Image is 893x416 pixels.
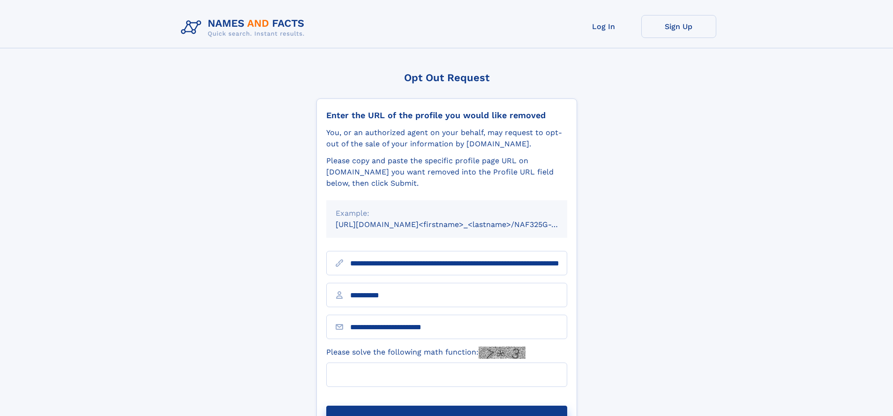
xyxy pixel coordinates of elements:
[326,155,567,189] div: Please copy and paste the specific profile page URL on [DOMAIN_NAME] you want removed into the Pr...
[177,15,312,40] img: Logo Names and Facts
[336,220,585,229] small: [URL][DOMAIN_NAME]<firstname>_<lastname>/NAF325G-xxxxxxxx
[316,72,577,83] div: Opt Out Request
[326,347,525,359] label: Please solve the following math function:
[336,208,558,219] div: Example:
[326,127,567,150] div: You, or an authorized agent on your behalf, may request to opt-out of the sale of your informatio...
[641,15,716,38] a: Sign Up
[326,110,567,121] div: Enter the URL of the profile you would like removed
[566,15,641,38] a: Log In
